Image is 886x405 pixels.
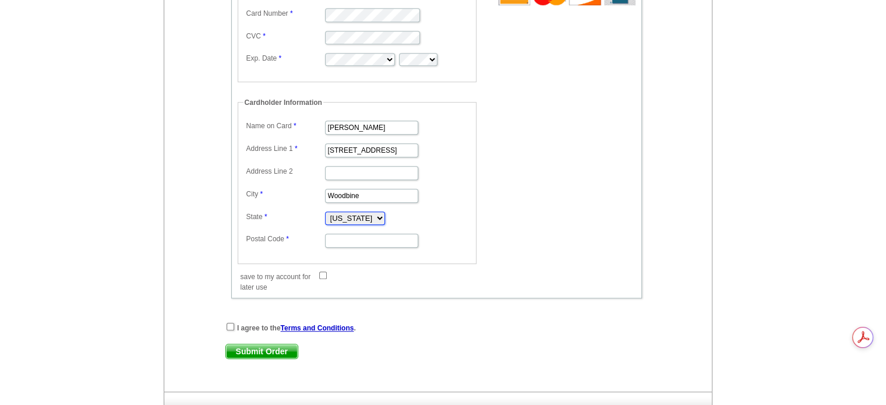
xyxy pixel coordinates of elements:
[246,212,324,222] label: State
[246,8,324,19] label: Card Number
[226,344,298,358] span: Submit Order
[246,31,324,41] label: CVC
[653,134,886,405] iframe: LiveChat chat widget
[246,143,324,154] label: Address Line 1
[281,324,354,332] a: Terms and Conditions
[246,53,324,64] label: Exp. Date
[237,324,356,332] strong: I agree to the .
[246,121,324,131] label: Name on Card
[241,272,318,293] label: save to my account for later use
[246,166,324,177] label: Address Line 2
[246,234,324,244] label: Postal Code
[243,97,323,108] legend: Cardholder Information
[246,189,324,199] label: City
